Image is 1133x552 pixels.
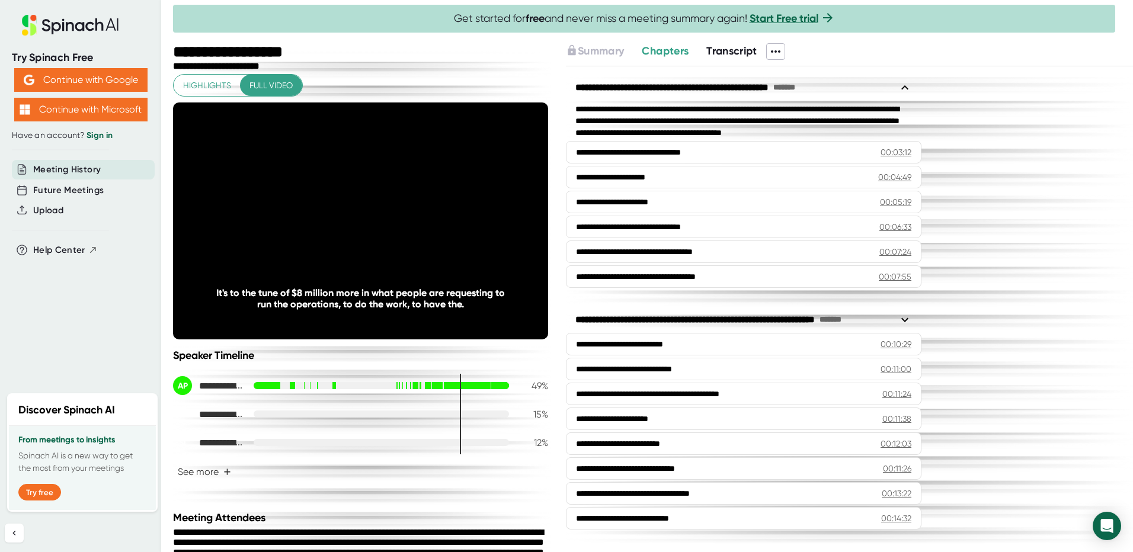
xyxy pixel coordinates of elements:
div: 00:07:24 [879,246,911,258]
span: Help Center [33,243,85,257]
div: Try Spinach Free [12,51,149,65]
span: + [223,467,231,477]
h2: Discover Spinach AI [18,402,115,418]
div: 00:10:29 [881,338,911,350]
button: Collapse sidebar [5,524,24,543]
div: 00:07:55 [879,271,911,283]
div: AP [173,376,192,395]
button: Upload [33,204,63,217]
div: 00:11:24 [882,388,911,400]
button: Summary [566,43,624,59]
div: S( [173,433,192,452]
span: Get started for and never miss a meeting summary again! [454,12,835,25]
div: 00:11:38 [882,413,911,425]
div: 00:04:49 [878,171,911,183]
a: Start Free trial [750,12,818,25]
img: Aehbyd4JwY73AAAAAElFTkSuQmCC [24,75,34,85]
div: 49 % [519,380,548,391]
span: Summary [578,44,624,57]
div: 00:13:22 [882,487,911,499]
button: Chapters [642,43,689,59]
button: Help Center [33,243,98,257]
h3: From meetings to insights [18,435,146,445]
div: 00:11:26 [883,463,911,474]
span: Highlights [183,78,231,93]
button: Future Meetings [33,184,104,197]
button: Highlights [174,75,241,97]
div: 12 % [519,437,548,448]
div: 00:12:03 [881,438,911,450]
a: Sign in [87,130,113,140]
p: Spinach AI is a new way to get the most from your meetings [18,450,146,474]
div: Open Intercom Messenger [1093,512,1121,540]
div: 00:11:00 [881,363,911,375]
div: Meeting Attendees [173,511,551,524]
button: Meeting History [33,163,101,176]
button: Continue with Google [14,68,148,92]
button: See more+ [173,461,236,482]
span: Full video [249,78,293,93]
div: It's to the tune of $8 million more in what people are requesting to run the operations, to do th... [210,287,510,310]
div: 00:14:32 [881,512,911,524]
span: Transcript [706,44,757,57]
div: 15 % [519,409,548,420]
div: HA [173,405,192,423]
div: 00:03:12 [881,146,911,158]
button: Try free [18,484,61,500]
button: Full video [240,75,302,97]
b: free [526,12,545,25]
div: Aimee J. Daily, PhD [173,376,244,395]
button: Transcript [706,43,757,59]
div: Upgrade to access [566,43,642,60]
button: Continue with Microsoft [14,98,148,121]
div: Have an account? [12,130,149,141]
span: Chapters [642,44,689,57]
div: 00:05:19 [880,196,911,208]
div: Heather O. Armstrong [173,405,244,423]
div: Speaker Timeline [173,349,548,362]
div: 00:06:33 [879,221,911,233]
